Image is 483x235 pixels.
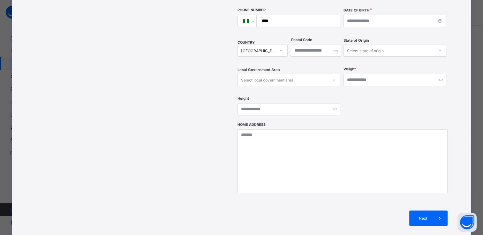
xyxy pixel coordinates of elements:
[238,8,266,12] label: Phone Number
[241,48,276,53] div: [GEOGRAPHIC_DATA]
[238,40,255,45] span: COUNTRY
[343,38,369,43] span: State of Origin
[241,74,293,86] div: Select local government area
[343,67,356,71] label: Weight
[238,96,249,101] label: Height
[238,123,266,127] label: Home Address
[414,216,432,221] span: Next
[457,213,477,232] button: Open asap
[291,38,312,42] label: Postal Code
[343,8,369,12] label: Date of Birth
[347,45,384,57] div: Select state of origin
[238,68,280,72] span: Local Government Area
